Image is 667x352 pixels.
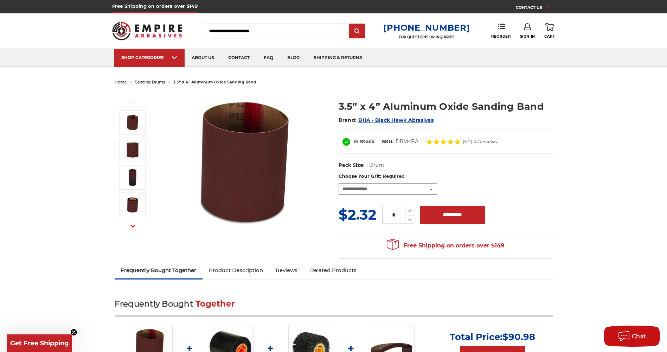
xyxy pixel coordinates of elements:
img: 4x11 sanding belt [124,196,141,214]
input: Submit [350,24,364,38]
small: Required [383,173,405,179]
a: [PHONE_NUMBER] [383,23,470,33]
a: Product Description [203,263,269,278]
dt: SKU: [382,138,394,145]
span: Reorder [491,34,511,39]
a: Cart [544,23,555,39]
span: Chat [632,333,646,340]
a: shipping & returns [307,49,369,67]
span: Brand: [339,117,357,123]
a: contact [221,49,257,67]
span: Together [195,299,235,309]
span: In Stock [353,138,374,145]
div: SHOP CATEGORIES [121,55,178,60]
span: Frequently Bought [115,299,193,309]
a: Related Products [304,263,363,278]
span: $90.98 [502,331,535,342]
button: Previous [124,95,141,110]
a: CONTACT US [516,4,555,13]
img: sanding band [124,141,141,159]
label: Choose Your Grit: [339,173,553,180]
dd: 1 Drum [366,162,384,169]
button: Close teaser [70,329,77,336]
dd: DRM4BA [396,138,418,145]
a: Frequently Bought Together [115,263,203,278]
button: Chat [604,326,660,347]
span: Sign In [520,34,535,39]
a: faq [257,49,280,67]
span: Get Free Shipping [10,339,69,347]
p: FOR QUESTIONS OR INQUIRIES [383,35,470,39]
a: Reorder [491,23,511,38]
a: BHA - Black Hawk Abrasives [358,117,434,123]
a: home [115,80,127,84]
span: (5.0) [463,139,472,144]
h1: 3.5” x 4” Aluminum Oxide Sanding Band [339,100,553,113]
img: 3.5x4 inch sanding band for expanding rubber drum [175,92,315,233]
span: 3.5” x 4” aluminum oxide sanding band [173,80,256,84]
img: 3.5x4 inch sanding band for expanding rubber drum [124,114,141,131]
span: 4 Reviews [474,139,497,144]
img: Empire Abrasives [112,17,182,45]
a: about us [185,49,221,67]
span: Free Shipping on orders over $149 [387,239,504,253]
img: sanding drum [124,169,141,186]
p: Total Price: [450,331,535,342]
button: Next [124,219,141,234]
span: $2.32 [339,206,377,223]
a: sanding drums [135,80,165,84]
a: Reviews [269,263,304,278]
div: Get Free ShippingClose teaser [7,334,72,352]
dt: Pack Size: [339,162,365,169]
a: blog [280,49,307,67]
span: Cart [544,34,555,39]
